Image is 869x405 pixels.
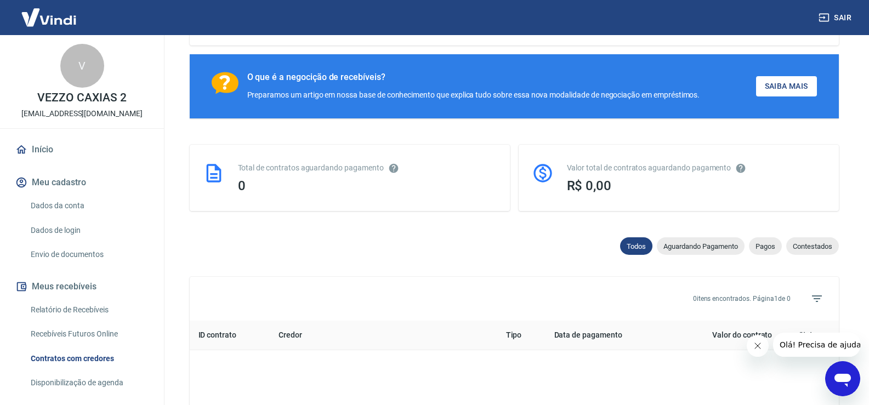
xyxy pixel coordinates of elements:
[620,237,652,255] div: Todos
[816,8,856,28] button: Sair
[26,219,151,242] a: Dados de login
[26,243,151,266] a: Envio de documentos
[497,321,546,350] th: Tipo
[567,162,826,174] div: Valor total de contratos aguardando pagamento
[247,72,700,83] div: O que é a negocição de recebíveis?
[620,242,652,250] span: Todos
[212,72,238,94] img: Ícone com um ponto de interrogação.
[13,138,151,162] a: Início
[781,321,838,350] th: Status
[26,347,151,370] a: Contratos com credores
[786,237,839,255] div: Contestados
[60,44,104,88] div: V
[270,321,497,350] th: Credor
[786,242,839,250] span: Contestados
[747,335,769,357] iframe: Fechar mensagem
[190,321,270,350] th: ID contrato
[7,8,92,16] span: Olá! Precisa de ajuda?
[756,76,817,96] a: Saiba Mais
[749,237,782,255] div: Pagos
[825,361,860,396] iframe: Botão para abrir a janela de mensagens
[693,294,791,304] p: 0 itens encontrados. Página 1 de 0
[26,195,151,217] a: Dados da conta
[26,323,151,345] a: Recebíveis Futuros Online
[669,321,781,350] th: Valor do contrato
[247,89,700,101] div: Preparamos um artigo em nossa base de conhecimento que explica tudo sobre essa nova modalidade de...
[238,162,497,174] div: Total de contratos aguardando pagamento
[26,372,151,394] a: Disponibilização de agenda
[735,163,746,174] svg: O valor comprometido não se refere a pagamentos pendentes na Vindi e sim como garantia a outras i...
[657,237,745,255] div: Aguardando Pagamento
[773,333,860,357] iframe: Mensagem da empresa
[13,1,84,34] img: Vindi
[657,242,745,250] span: Aguardando Pagamento
[13,275,151,299] button: Meus recebíveis
[546,321,669,350] th: Data de pagamento
[13,170,151,195] button: Meu cadastro
[26,299,151,321] a: Relatório de Recebíveis
[567,178,612,193] span: R$ 0,00
[804,286,830,312] span: Filtros
[21,108,143,119] p: [EMAIL_ADDRESS][DOMAIN_NAME]
[37,92,126,104] p: VEZZO CAXIAS 2
[388,163,399,174] svg: Esses contratos não se referem à Vindi, mas sim a outras instituições.
[238,178,497,193] div: 0
[749,242,782,250] span: Pagos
